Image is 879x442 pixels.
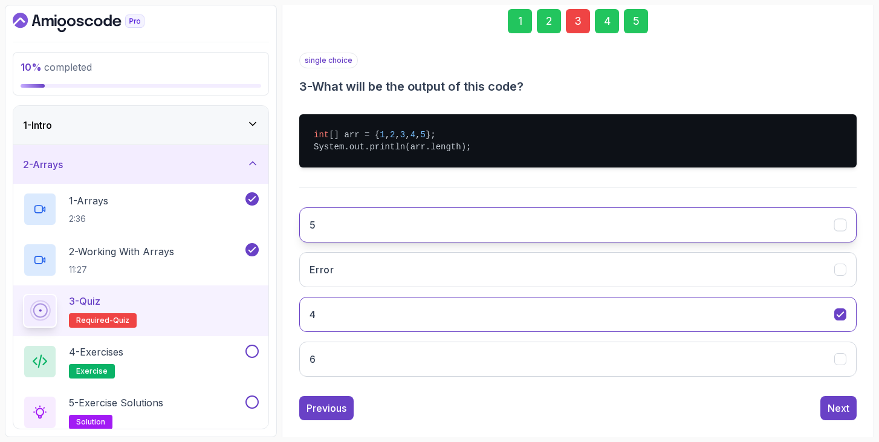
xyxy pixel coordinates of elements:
button: 1-Intro [13,106,268,145]
button: 3-QuizRequired-quiz [23,294,259,328]
p: 2:36 [69,213,108,225]
button: Previous [299,396,354,420]
p: 1 - Arrays [69,193,108,208]
span: completed [21,61,92,73]
div: 3 [566,9,590,33]
h3: 2 - Arrays [23,157,63,172]
span: quiz [113,316,129,325]
span: 5 [420,130,425,140]
div: 4 [595,9,619,33]
p: 3 - Quiz [69,294,100,308]
span: Required- [76,316,113,325]
p: 2 - Working With Arrays [69,244,174,259]
span: 3 [400,130,405,140]
button: Next [820,396,857,420]
p: 11:27 [69,264,174,276]
span: exercise [76,366,108,376]
div: 2 [537,9,561,33]
a: Dashboard [13,13,172,32]
span: 10 % [21,61,42,73]
h3: 5 [310,218,316,232]
h3: 1 - Intro [23,118,52,132]
button: 4 [299,297,857,332]
pre: [] arr = { , , , , }; System.out.println(arr.length); [299,114,857,167]
div: Previous [307,401,346,415]
button: 1-Arrays2:36 [23,192,259,226]
h3: 4 [310,307,316,322]
h3: 3 - What will be the output of this code? [299,78,857,95]
h3: Error [310,262,334,277]
button: 6 [299,342,857,377]
div: 1 [508,9,532,33]
button: 2-Working With Arrays11:27 [23,243,259,277]
span: int [314,130,329,140]
p: 5 - Exercise Solutions [69,395,163,410]
span: 2 [390,130,395,140]
div: Next [828,401,849,415]
div: 5 [624,9,648,33]
button: 5-Exercise Solutionssolution [23,395,259,429]
span: 1 [380,130,384,140]
button: 4-Exercisesexercise [23,345,259,379]
p: single choice [299,53,358,68]
h3: 6 [310,352,316,366]
button: 5 [299,207,857,242]
p: 4 - Exercises [69,345,123,359]
button: 2-Arrays [13,145,268,184]
span: solution [76,417,105,427]
span: 4 [410,130,415,140]
button: Error [299,252,857,287]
